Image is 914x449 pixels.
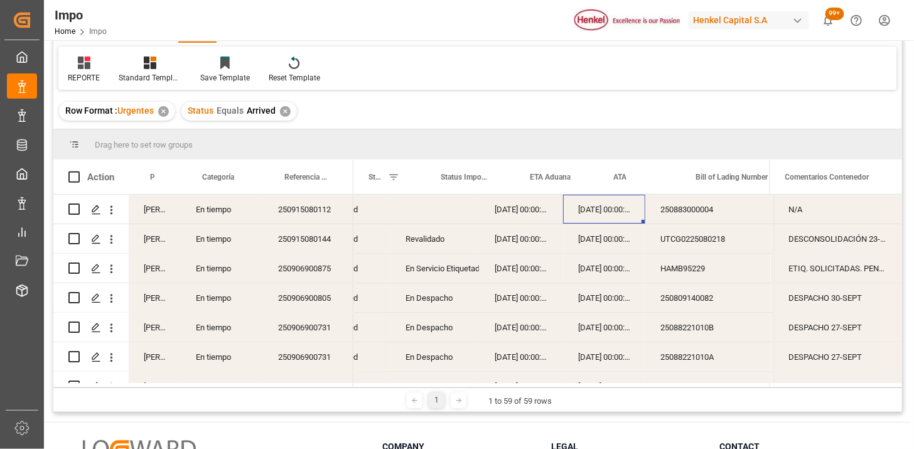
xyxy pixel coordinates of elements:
[771,313,863,342] div: TRHU5633145
[284,173,327,181] span: Referencia Leschaco
[318,224,390,253] div: Arrived
[774,254,902,283] div: Press SPACE to select this row.
[842,6,871,35] button: Help Center
[488,395,552,408] div: 1 to 59 of 59 rows
[368,173,383,181] span: Status
[645,254,771,283] div: HAMB95229
[263,313,353,342] div: 250906900731
[87,171,114,183] div: Action
[771,283,863,312] div: TCLU7213006
[563,195,645,224] div: [DATE] 00:00:00
[68,72,100,84] div: REPORTE
[181,313,263,342] div: En tiempo
[774,313,902,342] div: DESPACHO 27-SEPT
[696,173,768,181] span: Bill of Lading Number
[825,8,844,20] span: 99+
[65,105,117,116] span: Row Format :
[263,224,353,253] div: 250915080144
[563,342,645,371] div: [DATE] 00:00:00
[55,6,107,24] div: Impo
[645,283,771,312] div: 250809140082
[771,372,863,401] div: UACU6024476
[771,195,863,224] div: TXGU6671149
[406,225,465,254] div: Revalidado
[53,283,353,313] div: Press SPACE to select this row.
[774,283,902,313] div: Press SPACE to select this row.
[774,283,902,312] div: DESPACHO 30-SEPT
[318,254,390,283] div: Arrived
[645,224,771,253] div: UTCG0225080218
[150,173,154,181] span: Persona responsable de seguimiento
[480,195,563,224] div: [DATE] 00:00:00
[263,342,353,371] div: 250906900731
[95,140,193,149] span: Drag here to set row groups
[774,254,902,283] div: ETIQ. SOLICITADAS. PEND. ETIQUETAS
[774,195,902,224] div: Press SPACE to select this row.
[269,72,320,84] div: Reset Template
[181,372,263,401] div: En tiempo
[181,195,263,224] div: En tiempo
[263,283,353,312] div: 250906900805
[53,254,353,283] div: Press SPACE to select this row.
[563,372,645,401] div: [DATE] 00:00:00
[774,372,902,401] div: Press SPACE to select this row.
[480,254,563,283] div: [DATE] 00:00:00
[129,195,181,224] div: [PERSON_NAME]
[318,313,390,342] div: Arrived
[774,224,902,254] div: Press SPACE to select this row.
[563,313,645,342] div: [DATE] 00:00:00
[645,313,771,342] div: 25088221010B
[217,105,244,116] span: Equals
[181,283,263,312] div: En tiempo
[774,342,902,371] div: DESPACHO 27-SEPT
[406,313,465,342] div: En Despacho
[574,9,680,31] img: Henkel%20logo.jpg_1689854090.jpg
[280,106,291,117] div: ✕
[613,173,626,181] span: ATA
[318,342,390,371] div: Arrived
[429,392,444,408] div: 1
[689,8,814,32] button: Henkel Capital S.A
[774,342,902,372] div: Press SPACE to select this row.
[785,173,869,181] span: Comentarios Contenedor
[318,195,390,224] div: Arrived
[129,283,181,312] div: [PERSON_NAME]
[645,342,771,371] div: 25088221010A
[480,313,563,342] div: [DATE] 00:00:00
[480,372,563,401] div: [DATE] 00:00:00
[129,342,181,371] div: [PERSON_NAME]
[188,105,213,116] span: Status
[263,195,353,224] div: 250915080112
[406,343,465,372] div: En Despacho
[645,195,771,224] div: 250883000004
[129,254,181,283] div: [PERSON_NAME]
[480,283,563,312] div: [DATE] 00:00:00
[119,72,181,84] div: Standard Templates
[774,224,902,253] div: DESCONSOLIDACIÓN 23-SEPT. PEND. PREVIO
[247,105,276,116] span: Arrived
[202,173,234,181] span: Categoría
[774,313,902,342] div: Press SPACE to select this row.
[181,342,263,371] div: En tiempo
[645,372,771,401] div: DUS0188054
[158,106,169,117] div: ✕
[53,224,353,254] div: Press SPACE to select this row.
[318,283,390,312] div: Arrived
[441,173,488,181] span: Status Importación
[117,105,154,116] span: Urgentes
[129,313,181,342] div: [PERSON_NAME]
[181,254,263,283] div: En tiempo
[563,224,645,253] div: [DATE] 00:00:00
[318,372,390,401] div: Arrived
[406,254,465,283] div: En Servicio Etiquetado
[530,173,571,181] span: ETA Aduana
[771,224,863,253] div: SEKU9023952
[480,224,563,253] div: [DATE] 00:00:00
[689,11,809,30] div: Henkel Capital S.A
[200,72,250,84] div: Save Template
[53,195,353,224] div: Press SPACE to select this row.
[774,372,902,401] div: N/A
[55,27,75,36] a: Home
[814,6,842,35] button: show 100 new notifications
[53,372,353,401] div: Press SPACE to select this row.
